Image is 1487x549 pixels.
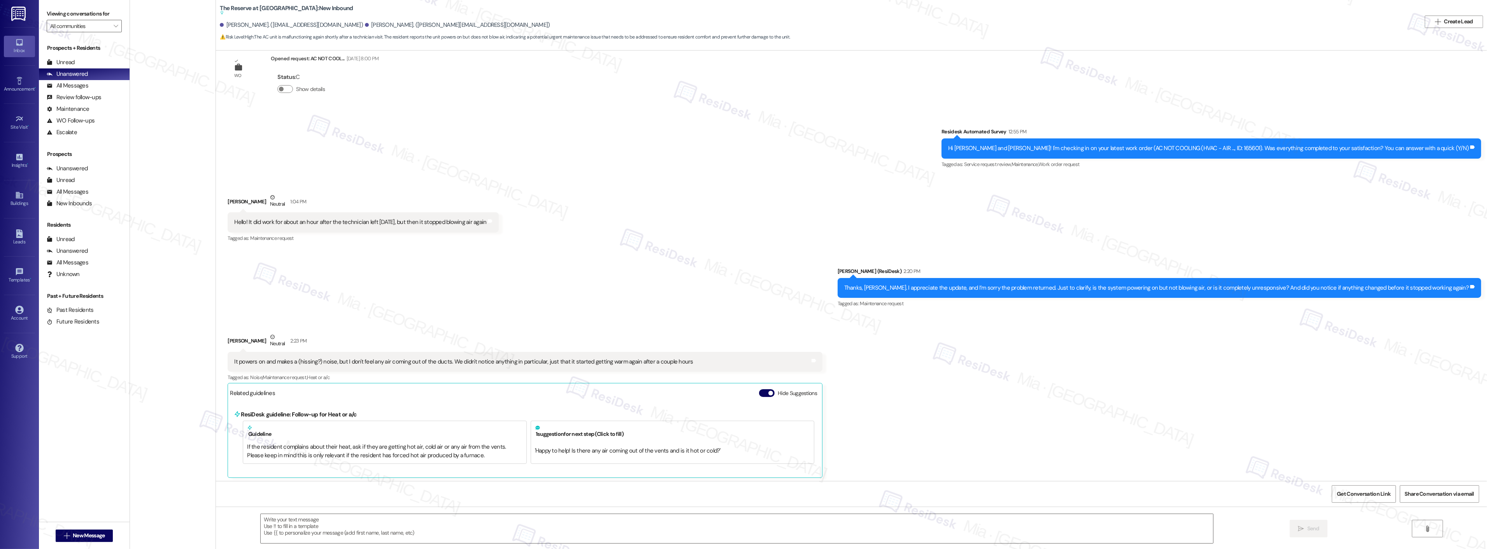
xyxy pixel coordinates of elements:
[64,533,70,539] i: 
[28,123,29,129] span: •
[1337,490,1391,498] span: Get Conversation Link
[964,161,1012,168] span: Service request review ,
[1425,16,1483,28] button: Create Lead
[39,221,130,229] div: Residents
[220,34,253,40] strong: ⚠️ Risk Level: High
[11,7,27,21] img: ResiDesk Logo
[288,198,306,206] div: 1:04 PM
[47,188,88,196] div: All Messages
[220,4,353,17] b: The Reserve at [GEOGRAPHIC_DATA]: New Inbound
[27,161,28,167] span: •
[277,71,328,83] div: : C
[47,259,88,267] div: All Messages
[1298,526,1304,532] i: 
[4,341,35,362] a: Support
[844,284,1469,292] div: Thanks, [PERSON_NAME]. I appreciate the update, and I’m sorry the problem returned. Just to clari...
[1400,485,1479,503] button: Share Conversation via email
[4,189,35,210] a: Buildings
[268,193,286,210] div: Neutral
[1007,128,1027,136] div: 12:55 PM
[234,218,486,226] div: Hello! It did work for about an hour after the technician left [DATE], but then it stopped blowin...
[263,374,307,381] span: Maintenance request ,
[47,235,75,243] div: Unread
[271,54,379,65] div: Opened request: AC NOT COOL...
[234,72,242,80] div: WO
[535,425,810,437] h5: 1 suggestion for next step (Click to fill)
[47,58,75,66] div: Unread
[47,247,88,255] div: Unanswered
[901,267,920,275] div: 2:20 PM
[230,389,275,400] div: Related guidelines
[1290,520,1327,537] button: Send
[307,374,330,381] span: Heat or a/c
[47,306,94,314] div: Past Residents
[241,411,356,418] b: ResiDesk guideline: Follow-up for Heat or a/c
[860,300,904,307] span: Maintenance request
[296,85,325,93] label: Show details
[365,21,550,29] div: [PERSON_NAME]. ([PERSON_NAME][EMAIL_ADDRESS][DOMAIN_NAME])
[47,199,92,208] div: New Inbounds
[47,128,77,136] div: Escalate
[247,425,522,437] h5: Guideline
[1307,525,1319,533] span: Send
[1332,485,1396,503] button: Get Conversation Link
[778,389,817,397] label: Hide Suggestions
[1012,161,1038,168] span: Maintenance ,
[345,54,379,63] div: [DATE] 8:00 PM
[50,20,109,32] input: All communities
[47,82,88,90] div: All Messages
[4,112,35,133] a: Site Visit •
[35,85,36,91] span: •
[47,105,89,113] div: Maintenance
[1435,19,1441,25] i: 
[4,36,35,57] a: Inbox
[228,333,822,352] div: [PERSON_NAME]
[4,227,35,248] a: Leads
[1424,526,1430,532] i: 
[1405,490,1474,498] span: Share Conversation via email
[250,235,294,241] span: Maintenance request
[942,128,1481,138] div: Residesk Automated Survey
[114,23,118,29] i: 
[250,374,263,381] span: Noise ,
[47,93,101,101] div: Review follow-ups
[30,276,31,281] span: •
[288,337,307,345] div: 2:23 PM
[247,443,522,460] div: If the resident complains about their heat, ask if they are getting hot air, cold air or any air ...
[4,150,35,171] a: Insights •
[535,447,721,455] span: ' Happy to help! Is there any air coming out of the vents and is it hot or cold? '
[277,73,295,81] b: Status
[942,159,1481,170] div: Tagged as:
[220,33,790,41] span: : The AC unit is malfunctioning again shortly after a technician visit. The resident reports the ...
[47,117,95,125] div: WO Follow-ups
[56,530,113,542] button: New Message
[228,193,499,212] div: [PERSON_NAME]
[1444,17,1473,26] span: Create Lead
[47,70,88,78] div: Unanswered
[39,292,130,300] div: Past + Future Residents
[234,358,693,366] div: It powers on and makes a (hissing?) noise, but I don't feel any air coming out of the ducts. We d...
[39,150,130,158] div: Prospects
[47,8,122,20] label: Viewing conversations for
[4,303,35,324] a: Account
[47,270,80,278] div: Unknown
[838,298,1481,309] div: Tagged as:
[838,267,1481,278] div: [PERSON_NAME] (ResiDesk)
[47,164,88,173] div: Unanswered
[4,265,35,286] a: Templates •
[948,144,1469,152] div: Hi [PERSON_NAME] and [PERSON_NAME]! I'm checking in on your latest work order (AC NOT COOLING (HV...
[220,21,363,29] div: [PERSON_NAME]. ([EMAIL_ADDRESS][DOMAIN_NAME])
[47,318,99,326] div: Future Residents
[73,532,105,540] span: New Message
[47,176,75,184] div: Unread
[1038,161,1079,168] span: Work order request
[39,44,130,52] div: Prospects + Residents
[268,333,286,349] div: Neutral
[228,233,499,244] div: Tagged as:
[228,372,822,383] div: Tagged as:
